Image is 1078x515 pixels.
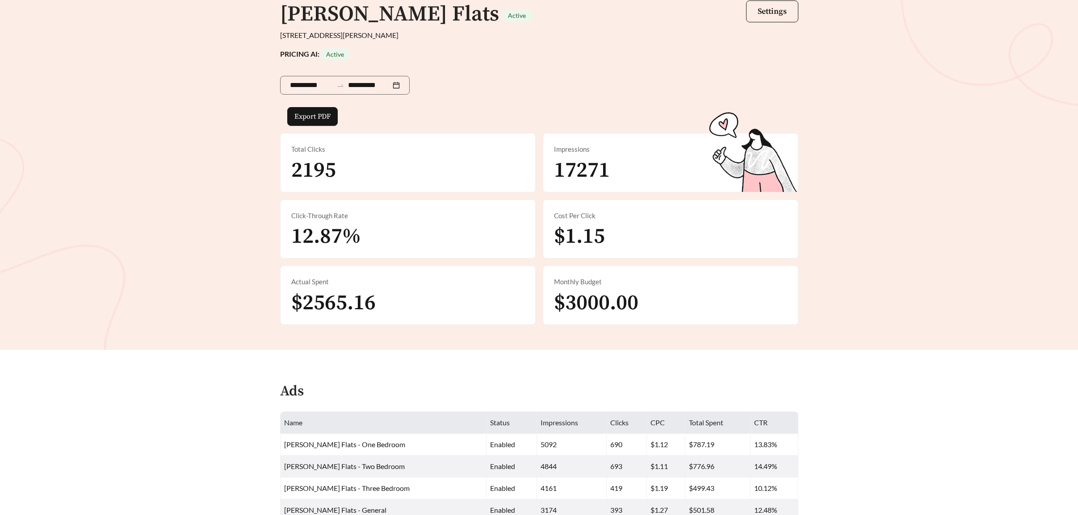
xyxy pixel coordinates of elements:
th: Total Spent [685,412,750,434]
td: $1.12 [647,434,686,456]
span: Active [326,50,344,58]
span: enabled [490,462,515,470]
span: [PERSON_NAME] Flats - Three Bedroom [284,484,410,492]
td: 4844 [537,456,607,478]
h1: [PERSON_NAME] Flats [280,1,499,28]
div: Click-Through Rate [291,211,524,221]
td: 4161 [537,478,607,499]
th: Status [487,412,537,434]
span: CPC [650,418,665,427]
span: Active [508,12,526,19]
span: 17271 [554,157,610,184]
th: Name [281,412,487,434]
td: $776.96 [685,456,750,478]
td: 419 [607,478,647,499]
span: enabled [490,440,515,449]
td: 690 [607,434,647,456]
span: 2195 [291,157,336,184]
td: $1.19 [647,478,686,499]
div: Monthly Budget [554,277,787,287]
div: Total Clicks [291,144,524,154]
div: Cost Per Click [554,211,787,221]
span: [PERSON_NAME] Flats - Two Bedroom [284,462,405,470]
td: $787.19 [685,434,750,456]
span: enabled [490,506,515,514]
span: 12.87% [291,223,361,250]
span: enabled [490,484,515,492]
span: $3000.00 [554,290,638,316]
span: $1.15 [554,223,605,250]
div: [STREET_ADDRESS][PERSON_NAME] [280,30,798,41]
h4: Ads [280,384,304,399]
div: Impressions [554,144,787,154]
td: $499.43 [685,478,750,499]
span: $2565.16 [291,290,376,316]
strong: PRICING AI: [280,50,349,58]
span: [PERSON_NAME] Flats - General [284,506,386,514]
td: 14.49% [751,456,798,478]
td: 5092 [537,434,607,456]
span: CTR [754,418,768,427]
th: Clicks [607,412,647,434]
span: swap-right [336,82,344,90]
button: Settings [746,0,798,22]
span: Settings [758,6,787,17]
td: 693 [607,456,647,478]
td: 10.12% [751,478,798,499]
span: Export PDF [294,111,331,122]
th: Impressions [537,412,607,434]
span: to [336,81,344,89]
td: $1.11 [647,456,686,478]
td: 13.83% [751,434,798,456]
span: [PERSON_NAME] Flats - One Bedroom [284,440,405,449]
button: Export PDF [287,107,338,126]
div: Actual Spent [291,277,524,287]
